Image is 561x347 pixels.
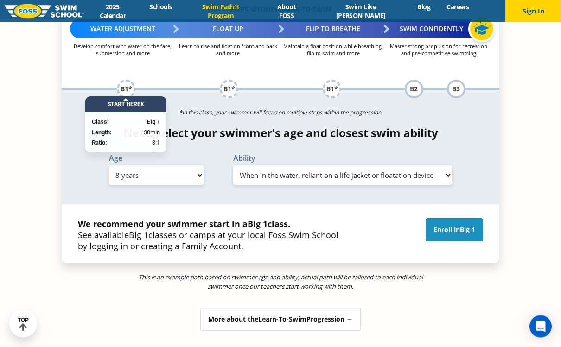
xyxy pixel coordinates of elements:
div: Swim Confidently [386,20,491,38]
div: TOP [18,317,29,331]
div: B2 [405,80,423,99]
div: Start Here [85,97,166,113]
p: This is an example path based on swimmer age and ability, actual path will be tailored to each in... [136,273,425,291]
div: Flip to Breathe [280,20,386,38]
span: Learn-To-Swim [258,315,306,324]
span: 30min [144,128,160,138]
label: Ability [233,155,452,162]
strong: Ratio: [92,140,107,147]
p: Develop comfort with water on the face, submersion and more [70,43,175,57]
strong: We recommend your swimmer start in a class. [78,219,290,230]
a: Blog [409,2,439,11]
p: See available classes or camps at your local Foss Swim School by logging in or creating a Family ... [78,219,345,252]
span: Big 1 [248,219,268,230]
span: Big 1 [147,118,160,127]
a: Enroll inBig 1 [426,219,483,242]
strong: Length: [92,129,112,136]
a: Schools [141,2,180,11]
p: *In this class, your swimmer will focus on multiple steps within the progression. [62,107,499,120]
a: 2025 Calendar [84,2,141,20]
img: FOSS Swim School Logo [5,4,84,19]
span: Big 1 [129,230,148,241]
div: Open Intercom Messenger [529,315,552,338]
div: Water Adjustment [70,20,175,38]
p: Maintain a float position while breathing, flip to swim and more [280,43,386,57]
span: Big 1 [460,226,475,234]
label: Age [109,155,204,162]
a: About FOSS [261,2,312,20]
p: Learn to rise and float on front and back and more [175,43,280,57]
span: X [140,102,144,108]
div: Float Up [175,20,280,38]
div: More about the Progression → [200,308,361,331]
a: Swim Like [PERSON_NAME] [312,2,409,20]
h4: Next, select your swimmer's age and closest swim ability [62,127,499,140]
a: Careers [439,2,477,11]
div: B3 [447,80,465,99]
strong: Class: [92,119,109,126]
span: 3:1 [152,139,160,148]
a: Swim Path® Program [180,2,261,20]
p: Master strong propulsion for recreation and pre-competitive swimming [386,43,491,57]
